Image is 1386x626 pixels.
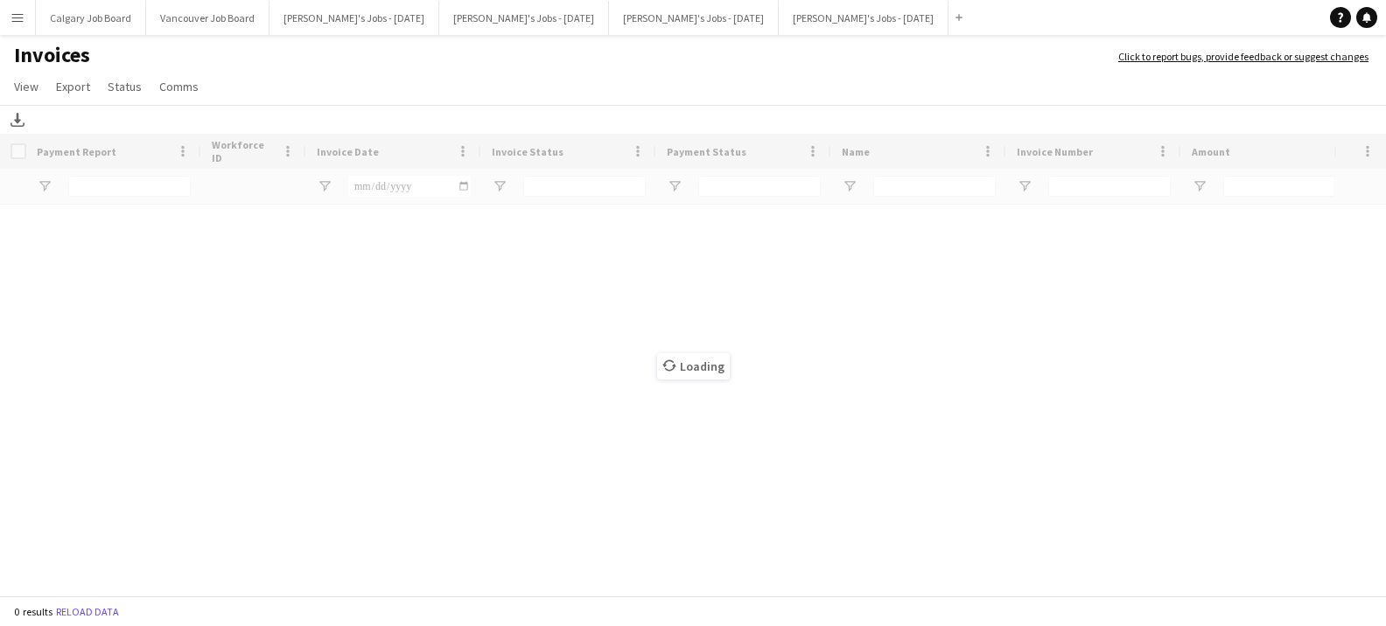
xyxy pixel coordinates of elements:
[7,75,45,98] a: View
[609,1,779,35] button: [PERSON_NAME]'s Jobs - [DATE]
[14,79,38,94] span: View
[7,109,28,130] app-action-btn: Download
[101,75,149,98] a: Status
[159,79,199,94] span: Comms
[36,1,146,35] button: Calgary Job Board
[779,1,948,35] button: [PERSON_NAME]'s Jobs - [DATE]
[52,602,122,622] button: Reload data
[56,79,90,94] span: Export
[269,1,439,35] button: [PERSON_NAME]'s Jobs - [DATE]
[49,75,97,98] a: Export
[152,75,206,98] a: Comms
[657,353,730,379] span: Loading
[146,1,269,35] button: Vancouver Job Board
[108,79,142,94] span: Status
[1118,49,1368,65] a: Click to report bugs, provide feedback or suggest changes
[439,1,609,35] button: [PERSON_NAME]'s Jobs - [DATE]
